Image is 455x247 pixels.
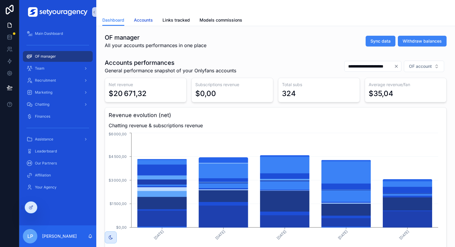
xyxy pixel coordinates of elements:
[23,182,93,193] a: Your Agency
[109,122,443,129] span: Chatting revenue & subscriptions revenue
[195,89,216,98] div: $0,00
[27,233,33,240] span: LP
[195,82,269,88] h3: Subscriptions revenue
[23,111,93,122] a: Finances
[23,63,93,74] a: Team
[200,15,242,27] a: Models commissions
[398,229,410,240] tspan: [DATE]
[153,229,164,240] tspan: [DATE]
[370,38,391,44] span: Sync data
[28,7,88,17] img: App logo
[35,114,50,119] span: Finances
[109,111,443,119] h3: Revenue evolution (net)
[105,67,236,74] span: General performance snapshot of your Onlyfans accounts
[398,36,447,47] button: Withdraw balances
[35,90,52,95] span: Marketing
[23,158,93,169] a: Our Partners
[404,61,444,72] button: Select Button
[109,82,183,88] h3: Net revenue
[23,146,93,157] a: Leaderboard
[276,229,287,240] tspan: [DATE]
[200,17,242,23] span: Models commissions
[109,154,127,159] tspan: $4 500,00
[35,173,51,178] span: Affiliation
[109,131,443,247] div: chart
[109,132,127,136] tspan: $6 000,00
[19,24,96,200] div: scrollable content
[35,31,63,36] span: Main Dashboard
[134,17,153,23] span: Accounts
[35,66,45,71] span: Team
[214,229,226,240] tspan: [DATE]
[102,17,124,23] span: Dashboard
[116,225,127,230] tspan: $0,00
[369,82,443,88] h3: Average revenue/fan
[35,102,49,107] span: Chatting
[162,15,190,27] a: Links tracked
[42,233,77,239] p: [PERSON_NAME]
[105,33,206,42] h1: OF manager
[23,28,93,39] a: Main Dashboard
[23,87,93,98] a: Marketing
[23,75,93,86] a: Recruitment
[134,15,153,27] a: Accounts
[23,99,93,110] a: Chatting
[394,64,401,69] button: Clear
[35,54,56,59] span: OF manager
[102,15,124,26] a: Dashboard
[366,36,395,47] button: Sync data
[35,149,57,154] span: Leaderboard
[109,89,147,98] div: $20 671,32
[369,89,393,98] div: $35,04
[35,78,56,83] span: Recruitment
[23,170,93,181] a: Affiliation
[403,38,442,44] span: Withdraw balances
[337,229,348,240] tspan: [DATE]
[110,201,127,206] tspan: $1 500,00
[282,82,356,88] h3: Total subs
[105,59,236,67] h1: Accounts performances
[35,185,57,190] span: Your Agency
[23,134,93,145] a: Assistance
[109,178,127,182] tspan: $3 000,00
[409,63,432,69] span: OF account
[23,51,93,62] a: OF manager
[162,17,190,23] span: Links tracked
[35,137,53,142] span: Assistance
[105,42,206,49] span: All your accounts performances in one place
[35,161,57,166] span: Our Partners
[282,89,296,98] div: 324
